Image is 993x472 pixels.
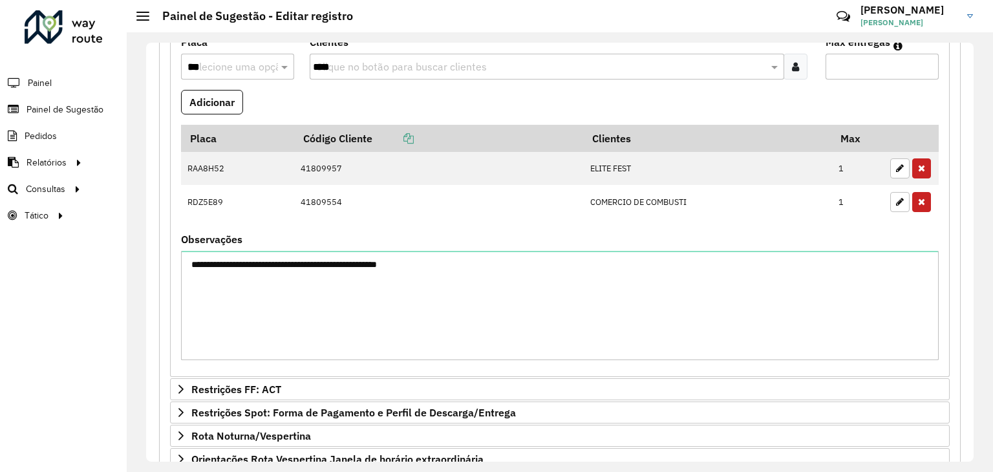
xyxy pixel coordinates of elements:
span: Rota Noturna/Vespertina [191,431,311,441]
span: Painel [28,76,52,90]
td: RDZ5E89 [181,185,294,219]
span: Restrições Spot: Forma de Pagamento e Perfil de Descarga/Entrega [191,407,516,418]
em: Máximo de clientes que serão colocados na mesma rota com os clientes informados [893,41,902,51]
td: 41809554 [294,185,584,219]
th: Clientes [584,125,832,152]
span: Painel de Sugestão [27,103,103,116]
th: Max [832,125,884,152]
span: [PERSON_NAME] [860,17,957,28]
span: Relatórios [27,156,67,169]
span: Tático [25,209,48,222]
div: Mapas Sugeridos: Placa-Cliente [170,32,950,378]
span: Restrições FF: ACT [191,384,281,394]
a: Contato Rápido [829,3,857,30]
th: Código Cliente [294,125,584,152]
a: Rota Noturna/Vespertina [170,425,950,447]
td: 41809957 [294,152,584,186]
span: Consultas [26,182,65,196]
a: Restrições FF: ACT [170,378,950,400]
span: Pedidos [25,129,57,143]
td: 1 [832,185,884,219]
a: Orientações Rota Vespertina Janela de horário extraordinária [170,448,950,470]
td: COMERCIO DE COMBUSTI [584,185,832,219]
a: Copiar [372,132,414,145]
button: Adicionar [181,90,243,114]
h3: [PERSON_NAME] [860,4,957,16]
a: Restrições Spot: Forma de Pagamento e Perfil de Descarga/Entrega [170,402,950,424]
th: Placa [181,125,294,152]
span: Orientações Rota Vespertina Janela de horário extraordinária [191,454,484,464]
td: RAA8H52 [181,152,294,186]
h2: Painel de Sugestão - Editar registro [149,9,353,23]
td: ELITE FEST [584,152,832,186]
label: Observações [181,231,242,247]
td: 1 [832,152,884,186]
